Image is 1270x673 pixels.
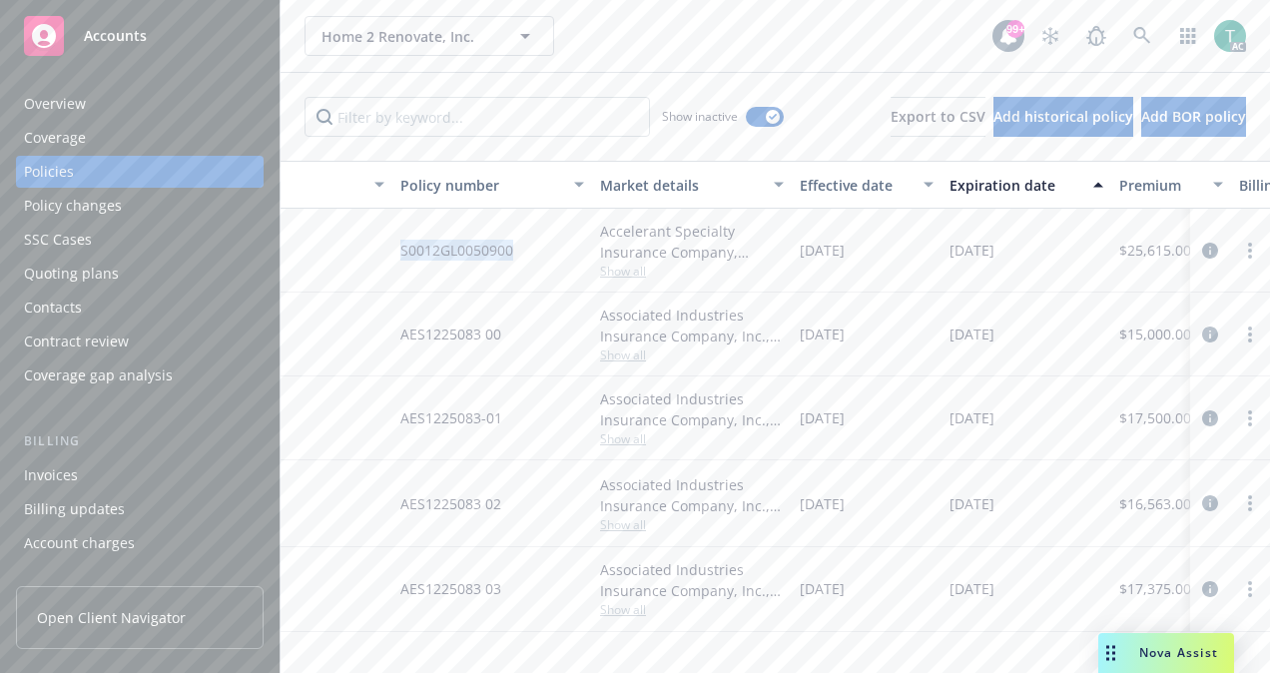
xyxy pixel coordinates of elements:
a: more [1238,323,1262,346]
a: Policies [16,156,264,188]
div: Policy changes [24,190,122,222]
span: Show all [600,263,784,280]
span: $17,500.00 [1119,407,1191,428]
div: Coverage gap analysis [24,359,173,391]
span: Add BOR policy [1141,107,1246,126]
span: [DATE] [950,578,994,599]
a: circleInformation [1198,491,1222,515]
a: circleInformation [1198,406,1222,430]
span: [DATE] [800,407,845,428]
a: Switch app [1168,16,1208,56]
div: Drag to move [1098,633,1123,673]
a: more [1238,577,1262,601]
div: Billing updates [24,493,125,525]
div: Market details [600,175,762,196]
span: Show all [600,516,784,533]
a: Coverage gap analysis [16,359,264,391]
a: Account charges [16,527,264,559]
div: Contacts [24,292,82,324]
button: Home 2 Renovate, Inc. [305,16,554,56]
span: Show all [600,430,784,447]
span: Accounts [84,28,147,44]
span: AES1225083 00 [400,324,501,344]
a: Report a Bug [1076,16,1116,56]
div: Premium [1119,175,1201,196]
span: Add historical policy [993,107,1133,126]
div: Invoices [24,459,78,491]
span: Home 2 Renovate, Inc. [321,26,494,47]
div: 99+ [1006,20,1024,38]
div: Coverage [24,122,86,154]
a: more [1238,491,1262,515]
a: circleInformation [1198,239,1222,263]
button: Market details [592,161,792,209]
button: Expiration date [942,161,1111,209]
span: $15,000.00 [1119,324,1191,344]
div: Associated Industries Insurance Company, Inc., AmTrust Financial Services, Brown & Riding Insuran... [600,559,784,601]
button: Policy number [392,161,592,209]
span: S0012GL0050900 [400,240,513,261]
span: AES1225083 02 [400,493,501,514]
a: more [1238,239,1262,263]
a: Installment plans [16,561,264,593]
span: [DATE] [950,324,994,344]
div: Billing [16,431,264,451]
span: Show all [600,601,784,618]
div: Contract review [24,326,129,357]
a: Quoting plans [16,258,264,290]
a: Search [1122,16,1162,56]
span: [DATE] [800,324,845,344]
div: Effective date [800,175,912,196]
a: more [1238,406,1262,430]
span: [DATE] [800,578,845,599]
button: Add BOR policy [1141,97,1246,137]
button: Add historical policy [993,97,1133,137]
a: Billing updates [16,493,264,525]
div: Accelerant Specialty Insurance Company, Accelerant Specialty Insurance Company, Brown & Riding In... [600,221,784,263]
div: Policy number [400,175,562,196]
span: Show inactive [662,108,738,125]
input: Filter by keyword... [305,97,650,137]
span: Open Client Navigator [37,607,186,628]
span: $17,375.00 [1119,578,1191,599]
span: $16,563.00 [1119,493,1191,514]
a: Policy changes [16,190,264,222]
div: Quoting plans [24,258,119,290]
a: Stop snowing [1030,16,1070,56]
button: Effective date [792,161,942,209]
span: [DATE] [950,493,994,514]
span: [DATE] [800,493,845,514]
span: $25,615.00 [1119,240,1191,261]
a: Contacts [16,292,264,324]
div: Associated Industries Insurance Company, Inc., AmTrust Financial Services, Brown & Riding Insuran... [600,474,784,516]
button: Nova Assist [1098,633,1234,673]
div: Overview [24,88,86,120]
div: Expiration date [950,175,1081,196]
img: photo [1214,20,1246,52]
div: Associated Industries Insurance Company, Inc., AmTrust Financial Services, Brown & Riding Insuran... [600,305,784,346]
a: Invoices [16,459,264,491]
div: Account charges [24,527,135,559]
div: Associated Industries Insurance Company, Inc., AmTrust Financial Services, Brown & Riding Insuran... [600,388,784,430]
span: Show all [600,346,784,363]
div: SSC Cases [24,224,92,256]
a: Contract review [16,326,264,357]
button: Premium [1111,161,1231,209]
a: Accounts [16,8,264,64]
span: Nova Assist [1139,644,1218,661]
div: Installment plans [24,561,141,593]
span: [DATE] [950,240,994,261]
a: SSC Cases [16,224,264,256]
a: Coverage [16,122,264,154]
button: Export to CSV [891,97,985,137]
span: AES1225083 03 [400,578,501,599]
span: [DATE] [950,407,994,428]
a: circleInformation [1198,323,1222,346]
span: Export to CSV [891,107,985,126]
span: [DATE] [800,240,845,261]
div: Policies [24,156,74,188]
span: AES1225083-01 [400,407,502,428]
a: circleInformation [1198,577,1222,601]
a: Overview [16,88,264,120]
